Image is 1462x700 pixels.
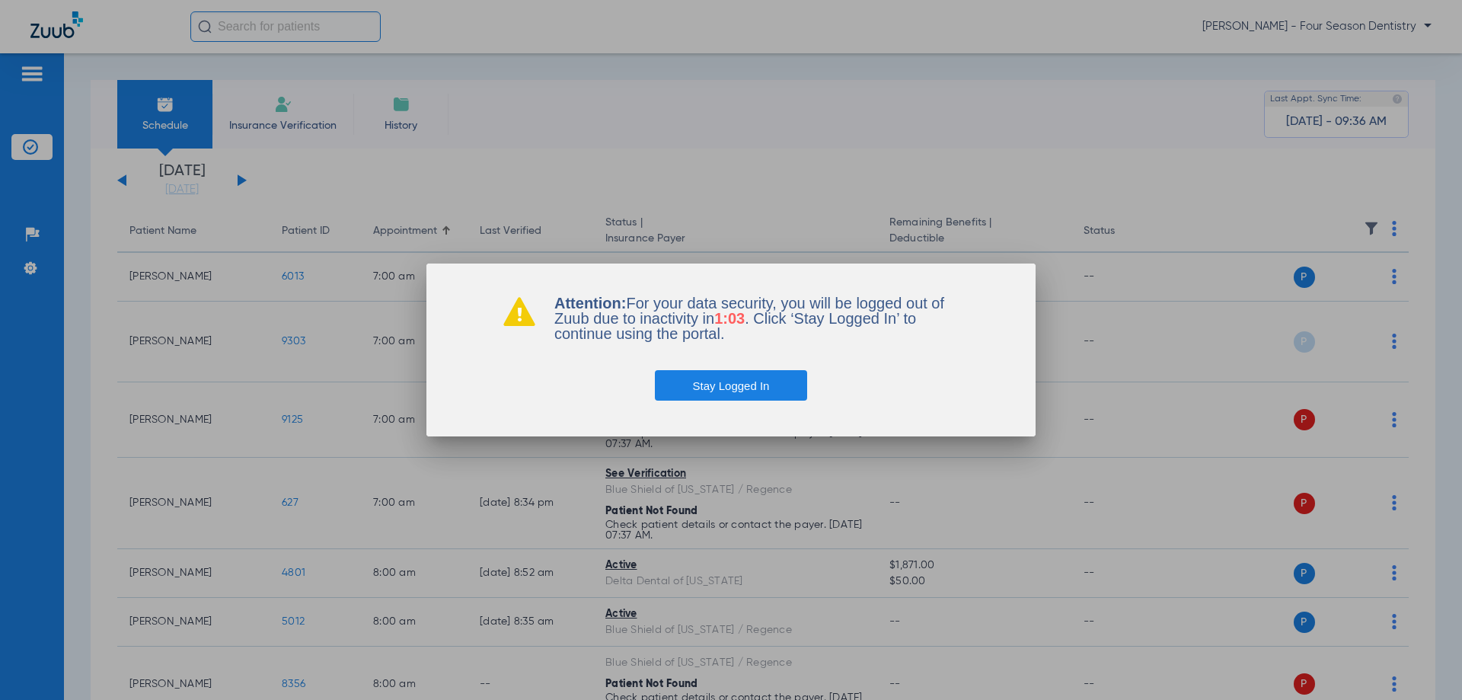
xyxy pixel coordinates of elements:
iframe: Chat Widget [1386,627,1462,700]
span: 1:03 [714,310,745,327]
p: For your data security, you will be logged out of Zuub due to inactivity in . Click ‘Stay Logged ... [554,296,959,341]
img: warning [503,296,536,326]
button: Stay Logged In [655,370,808,401]
b: Attention: [554,295,626,312]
